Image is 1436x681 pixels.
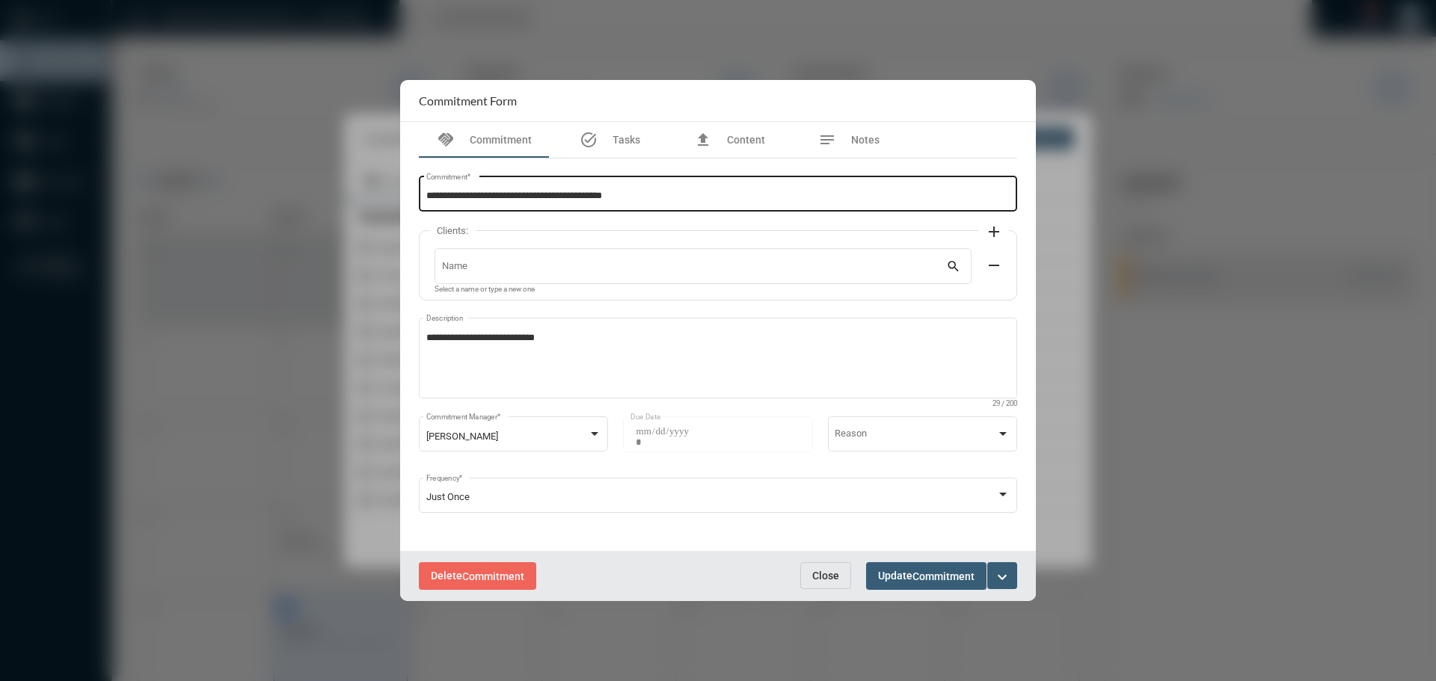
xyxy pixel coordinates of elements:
[435,286,535,294] mat-hint: Select a name or type a new one
[812,570,839,582] span: Close
[426,431,498,442] span: [PERSON_NAME]
[992,400,1017,408] mat-hint: 29 / 200
[462,570,524,582] span: Commitment
[993,568,1011,586] mat-icon: expand_more
[470,134,532,146] span: Commitment
[912,570,975,582] span: Commitment
[419,93,517,108] h2: Commitment Form
[431,570,524,582] span: Delete
[437,131,455,149] mat-icon: handshake
[800,562,851,589] button: Close
[985,223,1003,241] mat-icon: add
[866,562,987,590] button: UpdateCommitment
[818,131,836,149] mat-icon: notes
[727,134,765,146] span: Content
[878,570,975,582] span: Update
[694,131,712,149] mat-icon: file_upload
[851,134,880,146] span: Notes
[613,134,640,146] span: Tasks
[985,256,1003,274] mat-icon: remove
[426,491,470,502] span: Just Once
[419,562,536,590] button: DeleteCommitment
[429,225,476,236] label: Clients:
[580,131,598,149] mat-icon: task_alt
[946,259,964,277] mat-icon: search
